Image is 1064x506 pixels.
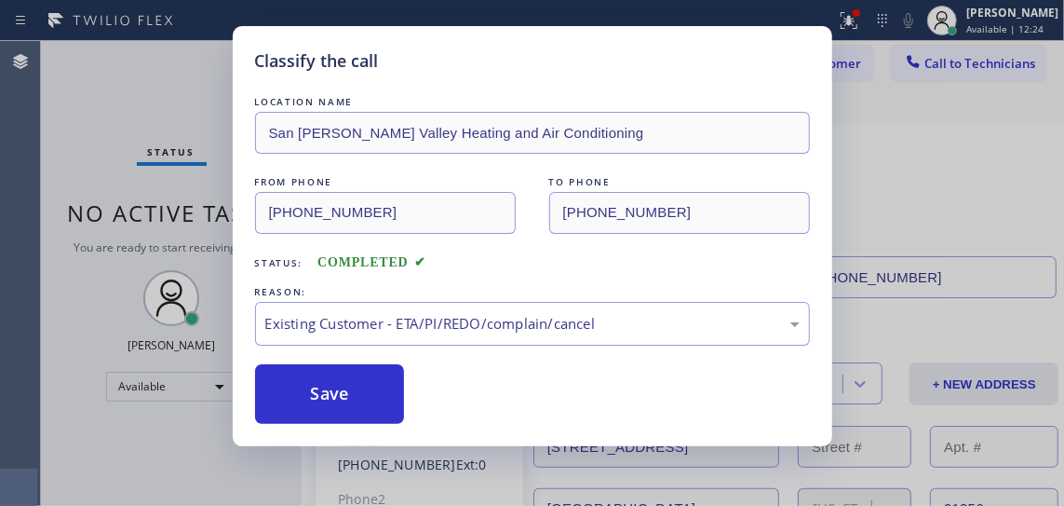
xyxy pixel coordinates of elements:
[255,172,516,192] div: FROM PHONE
[255,192,516,234] input: From phone
[549,172,810,192] div: TO PHONE
[255,48,379,74] h5: Classify the call
[255,282,810,302] div: REASON:
[255,92,810,112] div: LOCATION NAME
[317,255,425,269] span: COMPLETED
[255,256,303,269] span: Status:
[265,313,800,335] div: Existing Customer - ETA/PI/REDO/complain/cancel
[255,364,405,424] button: Save
[549,192,810,234] input: To phone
